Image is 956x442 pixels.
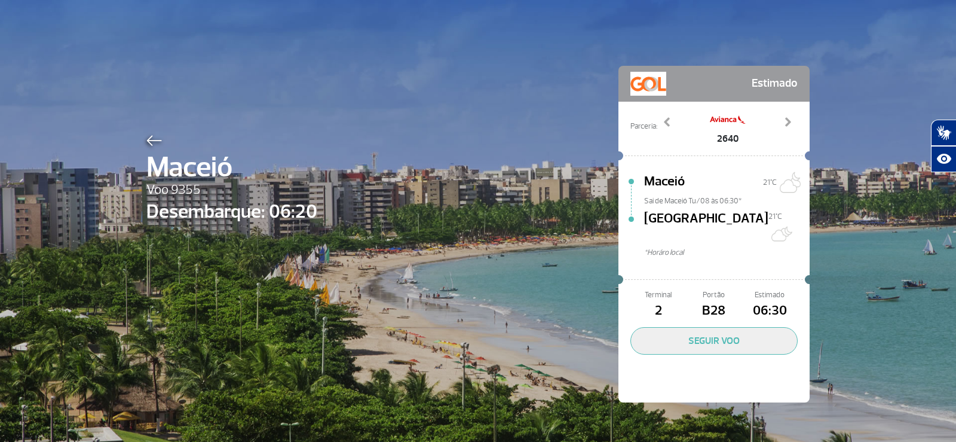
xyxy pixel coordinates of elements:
[644,209,768,247] span: [GEOGRAPHIC_DATA]
[752,72,798,96] span: Estimado
[630,121,657,132] span: Parceria:
[686,301,741,321] span: B28
[710,132,746,146] span: 2640
[686,289,741,301] span: Portão
[146,180,317,200] span: Voo 9355
[768,212,782,221] span: 21°C
[763,178,777,187] span: 21°C
[630,327,798,355] button: SEGUIR VOO
[931,146,956,172] button: Abrir recursos assistivos.
[146,146,317,189] span: Maceió
[931,120,956,172] div: Plugin de acessibilidade da Hand Talk.
[630,301,686,321] span: 2
[931,120,956,146] button: Abrir tradutor de língua de sinais.
[644,247,810,258] span: *Horáro local
[742,289,798,301] span: Estimado
[742,301,798,321] span: 06:30
[777,170,801,194] img: Algumas nuvens
[644,172,685,196] span: Maceió
[630,289,686,301] span: Terminal
[146,197,317,226] span: Desembarque: 06:20
[644,196,810,204] span: Sai de Maceió Tu/08 às 06:30*
[768,222,792,246] img: Muitas nuvens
